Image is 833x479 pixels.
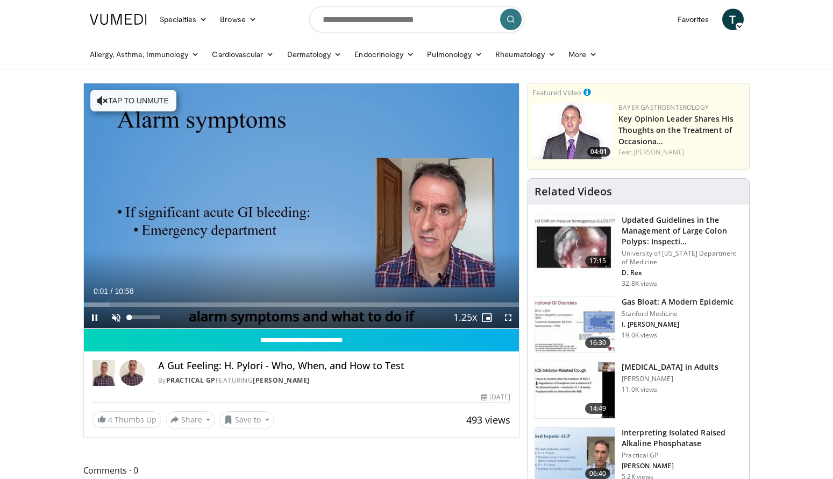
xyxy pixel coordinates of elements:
[476,307,497,328] button: Enable picture-in-picture mode
[535,362,615,418] img: 11950cd4-d248-4755-8b98-ec337be04c84.150x105_q85_crop-smart_upscale.jpg
[119,360,145,386] img: Avatar
[166,376,216,385] a: Practical GP
[618,114,734,146] a: Key Opinion Leader Shares His Thoughts on the Treatment of Occasiona…
[466,413,510,426] span: 493 views
[562,44,603,65] a: More
[83,44,206,65] a: Allergy, Asthma, Immunology
[535,297,615,353] img: 480ec31d-e3c1-475b-8289-0a0659db689a.150x105_q85_crop-smart_upscale.jpg
[585,468,611,479] span: 06:40
[622,362,718,372] h3: [MEDICAL_DATA] in Adults
[213,9,263,30] a: Browse
[622,269,743,277] p: D. Rex
[105,307,127,328] button: Unmute
[219,411,274,428] button: Save to
[532,103,613,159] a: 04:01
[90,90,176,111] button: Tap to unmute
[622,309,734,318] p: Stanford Medicine
[92,360,115,386] img: Practical GP
[622,249,743,266] p: University of [US_STATE] Department of Medicine
[535,215,615,271] img: dfcfcb0d-b871-4e1a-9f0c-9f64970f7dd8.150x105_q85_crop-smart_upscale.jpg
[115,287,133,295] span: 10:58
[622,385,657,394] p: 11.0K views
[205,44,280,65] a: Cardiovascular
[585,403,611,414] span: 14:49
[535,297,743,354] a: 16:30 Gas Bloat: A Modern Epidemic Stanford Medicine I. [PERSON_NAME] 19.0K views
[633,147,685,157] a: [PERSON_NAME]
[618,103,709,112] a: Bayer Gastroenterology
[535,215,743,288] a: 17:15 Updated Guidelines in the Management of Large Colon Polyps: Inspecti… University of [US_STA...
[587,147,610,157] span: 04:01
[497,307,519,328] button: Fullscreen
[83,463,520,477] span: Comments 0
[622,331,657,340] p: 19.0K views
[585,256,611,266] span: 17:15
[111,287,113,295] span: /
[481,392,510,402] div: [DATE]
[421,44,489,65] a: Pulmonology
[84,307,105,328] button: Pause
[130,315,160,319] div: Volume Level
[622,279,657,288] p: 32.8K views
[94,287,108,295] span: 0:01
[489,44,562,65] a: Rheumatology
[309,6,524,32] input: Search topics, interventions
[90,14,147,25] img: VuMedi Logo
[671,9,716,30] a: Favorites
[281,44,348,65] a: Dermatology
[532,88,581,97] small: Featured Video
[84,83,519,329] video-js: Video Player
[535,185,612,198] h4: Related Videos
[622,427,743,449] h3: Interpreting Isolated Raised Alkaline Phosphatase
[153,9,214,30] a: Specialties
[622,462,743,470] p: [PERSON_NAME]
[622,215,743,247] h3: Updated Guidelines in the Management of Large Colon Polyps: Inspecti…
[722,9,744,30] a: T
[622,297,734,307] h3: Gas Bloat: A Modern Epidemic
[622,375,718,383] p: [PERSON_NAME]
[348,44,421,65] a: Endocrinology
[84,302,519,307] div: Progress Bar
[166,411,216,428] button: Share
[454,307,476,328] button: Playback Rate
[622,451,743,460] p: Practical GP
[535,362,743,419] a: 14:49 [MEDICAL_DATA] in Adults [PERSON_NAME] 11.0K views
[253,376,310,385] a: [PERSON_NAME]
[108,414,112,425] span: 4
[622,320,734,329] p: I. [PERSON_NAME]
[532,103,613,159] img: 9828b8df-38ad-4333-b93d-bb657251ca89.png.150x105_q85_crop-smart_upscale.png
[92,411,161,428] a: 4 Thumbs Up
[618,147,745,157] div: Feat.
[158,376,510,385] div: By FEATURING
[585,337,611,348] span: 16:30
[158,360,510,372] h4: A Gut Feeling: H. Pylori - Who, When, and How to Test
